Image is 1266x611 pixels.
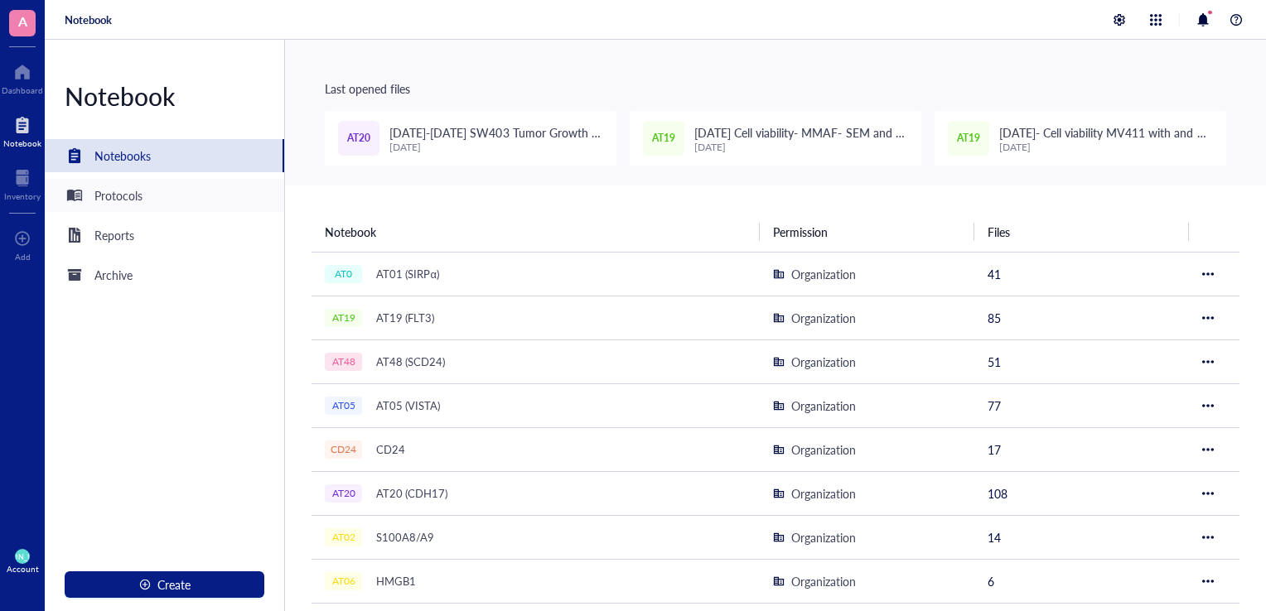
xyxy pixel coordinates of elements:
[7,564,39,574] div: Account
[791,309,856,327] div: Organization
[65,12,112,27] a: Notebook
[791,397,856,415] div: Organization
[2,59,43,95] a: Dashboard
[157,578,191,591] span: Create
[369,350,452,373] div: AT48 (SCD24)
[94,226,134,244] div: Reports
[45,139,284,172] a: Notebooks
[18,11,27,31] span: A
[974,383,1189,427] td: 77
[3,138,41,148] div: Notebook
[791,528,856,546] div: Organization
[369,262,447,286] div: AT01 (SIRPα)
[369,570,423,593] div: HMGB1
[94,186,143,204] div: Protocols
[369,306,442,330] div: AT19 (FLT3)
[791,484,856,503] div: Organization
[65,571,264,598] button: Create
[791,265,856,283] div: Organization
[974,339,1189,383] td: 51
[94,147,151,165] div: Notebooks
[369,482,455,505] div: AT20 (CDH17)
[791,572,856,590] div: Organization
[999,124,1206,159] span: [DATE]- Cell viability MV411 with and without IgG Blocking - DX8951
[15,252,31,262] div: Add
[4,165,41,201] a: Inventory
[45,79,284,113] div: Notebook
[974,515,1189,559] td: 14
[974,427,1189,471] td: 17
[957,131,980,147] span: AT19
[45,179,284,212] a: Protocols
[389,124,600,159] span: [DATE]-[DATE] SW403 Tumor Growth Pilot Study
[94,266,133,284] div: Archive
[974,212,1189,252] th: Files
[369,394,447,417] div: AT05 (VISTA)
[694,124,904,159] span: [DATE] Cell viability- MMAF- SEM and MV4,11
[974,296,1189,339] td: 85
[791,353,856,371] div: Organization
[369,526,442,549] div: S100A8/A9
[791,440,856,459] div: Organization
[312,212,759,252] th: Notebook
[974,252,1189,296] td: 41
[974,559,1189,603] td: 6
[652,131,675,147] span: AT19
[3,112,41,148] a: Notebook
[694,142,908,153] div: [DATE]
[760,212,974,252] th: Permission
[45,219,284,252] a: Reports
[45,258,284,291] a: Archive
[999,142,1213,153] div: [DATE]
[325,79,1226,98] div: Last opened files
[347,131,370,147] span: AT20
[389,142,603,153] div: [DATE]
[974,471,1189,515] td: 108
[2,85,43,95] div: Dashboard
[369,438,413,461] div: CD24
[4,191,41,201] div: Inventory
